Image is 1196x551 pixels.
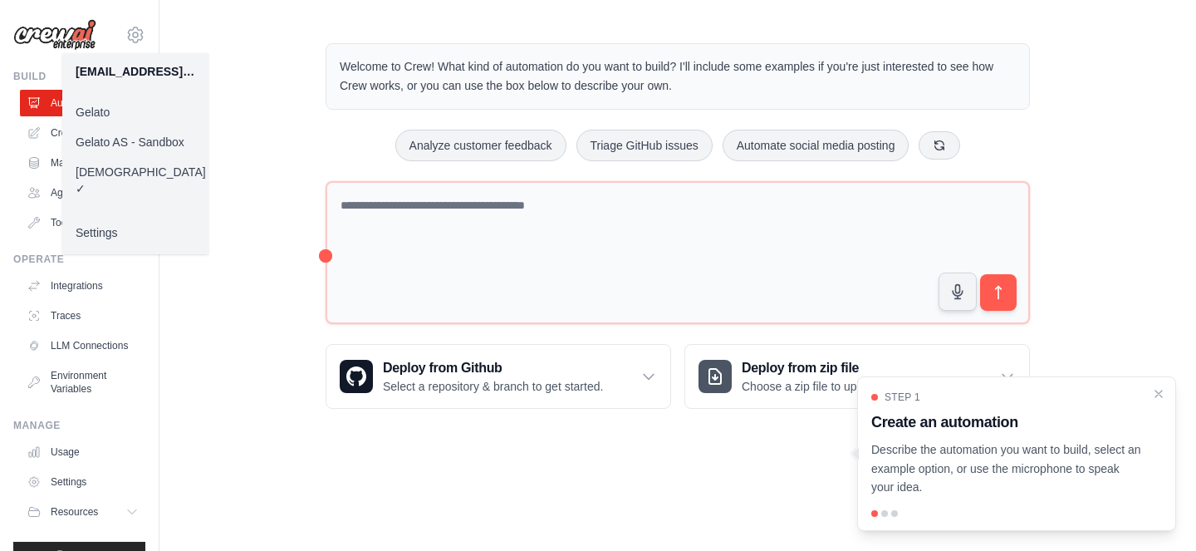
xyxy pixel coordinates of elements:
[20,439,145,465] a: Usage
[13,19,96,51] img: Logo
[871,411,1142,434] h3: Create an automation
[62,218,208,248] a: Settings
[871,440,1142,497] p: Describe the automation you want to build, select an example option, or use the microphone to spe...
[340,57,1016,96] p: Welcome to Crew! What kind of automation do you want to build? I'll include some examples if you'...
[742,358,882,378] h3: Deploy from zip file
[723,130,909,161] button: Automate social media posting
[383,378,603,395] p: Select a repository & branch to get started.
[20,273,145,299] a: Integrations
[13,253,145,266] div: Operate
[20,362,145,402] a: Environment Variables
[13,70,145,83] div: Build
[76,63,195,80] div: [EMAIL_ADDRESS][DOMAIN_NAME]
[395,130,566,161] button: Analyze customer feedback
[1113,471,1196,551] iframe: Chat Widget
[62,157,208,204] a: [DEMOGRAPHIC_DATA] ✓
[62,97,208,127] a: Gelato
[20,469,145,495] a: Settings
[20,150,145,176] a: Marketplace
[20,332,145,359] a: LLM Connections
[20,303,145,329] a: Traces
[20,180,145,206] a: Agents
[576,130,713,161] button: Triage GitHub issues
[51,505,98,519] span: Resources
[20,209,145,236] a: Tool Registry
[20,499,145,525] button: Resources
[62,127,208,157] a: Gelato AS - Sandbox
[20,90,145,116] a: Automations
[13,419,145,432] div: Manage
[1152,387,1165,401] button: Close walkthrough
[383,358,603,378] h3: Deploy from Github
[20,120,145,146] a: Crew Studio
[885,391,920,404] span: Step 1
[742,378,882,395] p: Choose a zip file to upload.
